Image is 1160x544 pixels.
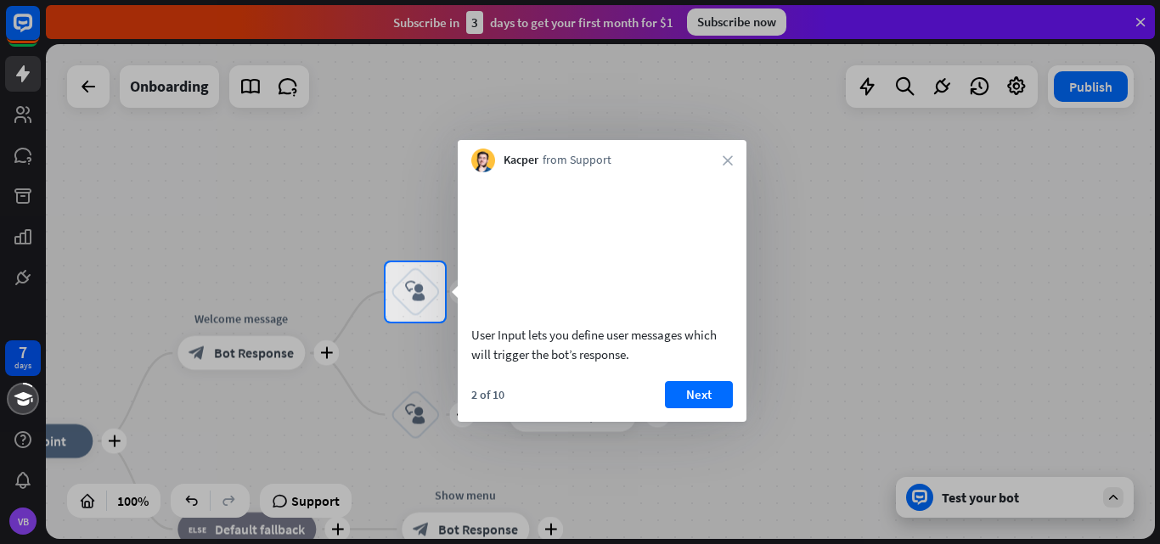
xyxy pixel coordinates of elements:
button: Next [665,381,733,408]
div: 2 of 10 [471,387,504,402]
div: User Input lets you define user messages which will trigger the bot’s response. [471,325,733,364]
i: block_user_input [405,282,425,302]
span: from Support [543,152,611,169]
span: Kacper [504,152,538,169]
button: Open LiveChat chat widget [14,7,65,58]
i: close [723,155,733,165]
